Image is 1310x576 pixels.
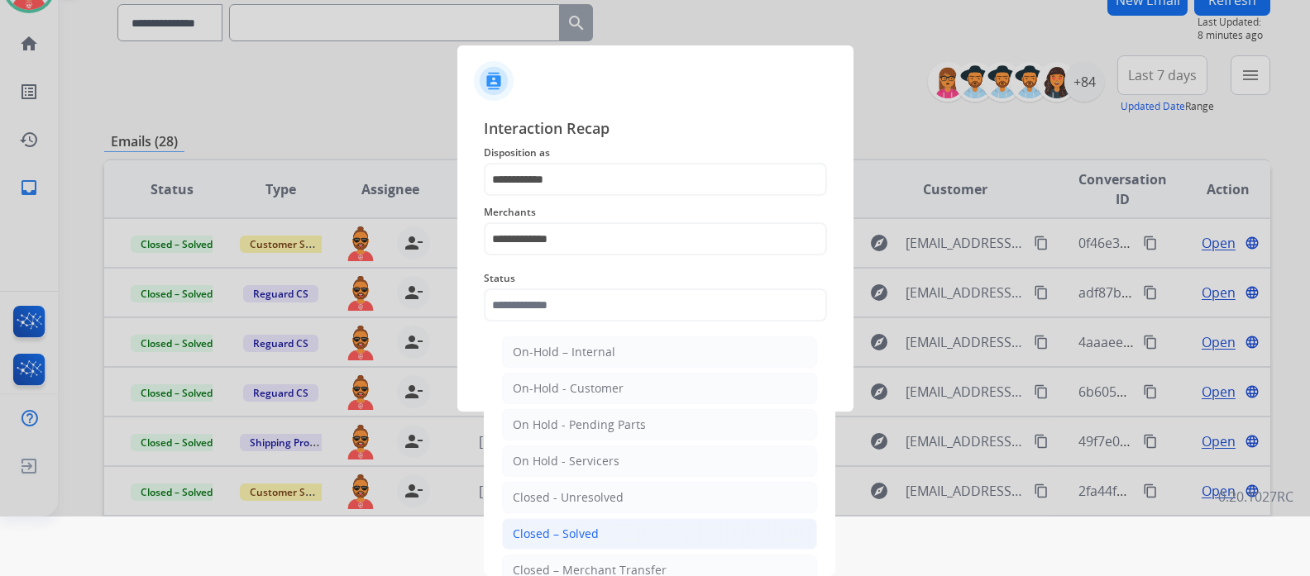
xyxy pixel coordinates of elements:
div: On-Hold – Internal [513,344,615,360]
span: Interaction Recap [484,117,827,143]
p: 0.20.1027RC [1218,487,1293,507]
div: On Hold - Servicers [513,453,619,469]
div: On Hold - Pending Parts [513,417,646,433]
img: contactIcon [474,61,514,101]
div: On-Hold - Customer [513,380,624,397]
div: Closed – Solved [513,526,599,542]
span: Disposition as [484,143,827,163]
span: Status [484,269,827,288]
div: Closed - Unresolved [513,489,624,506]
span: Merchants [484,202,827,222]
